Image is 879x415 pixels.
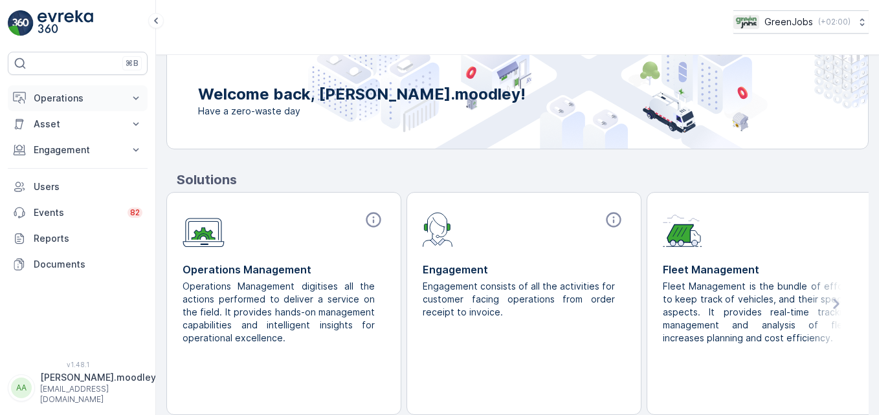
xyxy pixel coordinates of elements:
p: Documents [34,258,142,271]
img: module-icon [423,211,453,247]
p: Engagement [34,144,122,156]
button: Asset [8,111,148,137]
p: 82 [130,207,140,218]
img: logo [8,10,34,36]
p: ( +02:00 ) [818,17,851,27]
p: Asset [34,118,122,131]
img: logo_light-DOdMpM7g.png [38,10,93,36]
p: ⌘B [126,58,139,69]
p: Reports [34,232,142,245]
p: Fleet Management [663,262,865,277]
p: Engagement [423,262,625,277]
span: Have a zero-waste day [198,105,526,118]
p: Operations Management digitises all the actions performed to deliver a service on the field. It p... [183,280,375,345]
p: [PERSON_NAME].moodley [40,371,156,384]
div: AA [11,378,32,398]
span: v 1.48.1 [8,361,148,368]
p: Events [34,206,120,219]
a: Events82 [8,200,148,226]
img: Green_Jobs_Logo.png [733,15,759,29]
p: Operations [34,92,122,105]
p: Welcome back, [PERSON_NAME].moodley! [198,84,526,105]
p: Operations Management [183,262,385,277]
p: Solutions [177,170,869,189]
a: Users [8,174,148,200]
a: Reports [8,226,148,251]
p: Users [34,180,142,193]
a: Documents [8,251,148,277]
p: GreenJobs [764,16,813,28]
button: GreenJobs(+02:00) [733,10,869,34]
button: Engagement [8,137,148,163]
p: Fleet Management is the bundle of efforts to keep track of vehicles, and their specific aspects. ... [663,280,855,345]
button: AA[PERSON_NAME].moodley[EMAIL_ADDRESS][DOMAIN_NAME] [8,371,148,405]
button: Operations [8,85,148,111]
img: module-icon [183,211,225,248]
p: Engagement consists of all the activities for customer facing operations from order receipt to in... [423,280,615,319]
img: module-icon [663,211,702,247]
p: [EMAIL_ADDRESS][DOMAIN_NAME] [40,384,156,405]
